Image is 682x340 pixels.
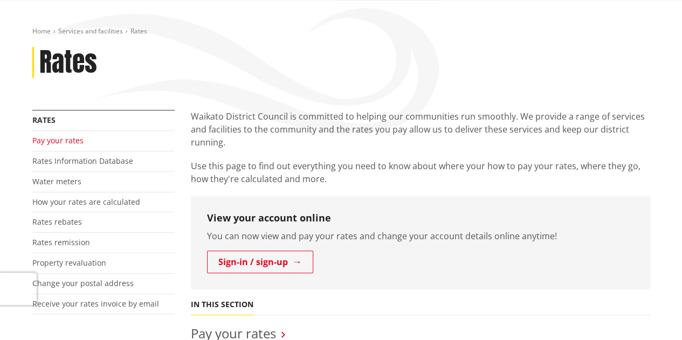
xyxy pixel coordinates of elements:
a: Rates Information Database [32,156,133,166]
a: Water meters [32,176,81,186]
a: Home [32,26,51,36]
a: Sign-in / sign-up [207,251,313,273]
a: Pay your rates [32,135,84,145]
a: Change your postal address [32,278,134,288]
p: You can now view and pay your rates and change your account details online anytime! [207,230,634,242]
span: Rates [130,26,147,36]
a: Rates remission [32,237,90,247]
iframe: Messenger Launcher [632,295,671,334]
a: Property revaluation [32,258,106,268]
p: Use this page to find out everything you need to know about where your how to pay your rates, whe... [191,159,650,185]
a: How your rates are calculated [32,197,140,207]
a: Receive your rates invoice by email [32,299,159,309]
p: Waikato District Council is committed to helping our communities run smoothly. We provide a range... [191,110,650,149]
a: Rates [32,115,56,125]
a: Rates rebates [32,217,82,227]
nav: breadcrumb [32,27,650,36]
h3: View your account online [207,212,634,224]
h5: In this section [191,300,253,309]
a: Services and facilities [58,26,123,36]
h1: Rates [39,47,97,78]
